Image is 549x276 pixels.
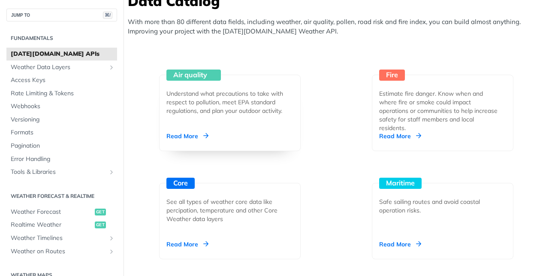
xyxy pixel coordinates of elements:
span: get [95,221,106,228]
a: Access Keys [6,74,117,87]
span: Tools & Libraries [11,168,106,176]
a: Weather Forecastget [6,206,117,218]
a: Fire Estimate fire danger. Know when and where fire or smoke could impact operations or communiti... [368,43,517,151]
div: Read More [166,240,208,249]
div: Understand what precautions to take with respect to pollution, meet EPA standard regulations, and... [166,89,287,115]
span: Realtime Weather [11,221,93,229]
a: Versioning [6,113,117,126]
h2: Fundamentals [6,34,117,42]
a: Core See all types of weather core data like percipation, temperature and other Core Weather data... [156,151,304,259]
div: Core [166,178,195,189]
span: Weather Timelines [11,234,106,243]
a: Air quality Understand what precautions to take with respect to pollution, meet EPA standard regu... [156,43,304,151]
a: Weather on RoutesShow subpages for Weather on Routes [6,245,117,258]
a: Tools & LibrariesShow subpages for Tools & Libraries [6,166,117,179]
a: Weather Data LayersShow subpages for Weather Data Layers [6,61,117,74]
button: Show subpages for Weather on Routes [108,248,115,255]
span: [DATE][DOMAIN_NAME] APIs [11,50,115,58]
a: Rate Limiting & Tokens [6,87,117,100]
p: With more than 80 different data fields, including weather, air quality, pollen, road risk and fi... [128,17,549,36]
div: Air quality [166,70,221,81]
a: Realtime Weatherget [6,218,117,231]
span: Access Keys [11,76,115,85]
h2: Weather Forecast & realtime [6,192,117,200]
span: Error Handling [11,155,115,164]
div: See all types of weather core data like percipation, temperature and other Core Weather data layers [166,197,287,223]
div: Read More [379,240,421,249]
a: Maritime Safe sailing routes and avoid coastal operation risks. Read More [368,151,517,259]
span: Pagination [11,142,115,150]
button: Show subpages for Weather Timelines [108,235,115,242]
span: Weather Forecast [11,208,93,216]
button: Show subpages for Weather Data Layers [108,64,115,71]
div: Read More [166,132,208,140]
div: Estimate fire danger. Know when and where fire or smoke could impact operations or communities to... [379,89,499,132]
span: Weather Data Layers [11,63,106,72]
a: Webhooks [6,100,117,113]
span: Weather on Routes [11,247,106,256]
div: Fire [379,70,405,81]
div: Safe sailing routes and avoid coastal operation risks. [379,197,499,215]
a: [DATE][DOMAIN_NAME] APIs [6,48,117,61]
a: Error Handling [6,153,117,166]
a: Formats [6,126,117,139]
span: ⌘/ [103,12,112,19]
button: JUMP TO⌘/ [6,9,117,21]
span: Rate Limiting & Tokens [11,89,115,98]
a: Pagination [6,140,117,152]
div: Read More [379,132,421,140]
button: Show subpages for Tools & Libraries [108,169,115,176]
div: Maritime [379,178,422,189]
span: Webhooks [11,102,115,111]
span: get [95,209,106,215]
span: Formats [11,128,115,137]
span: Versioning [11,115,115,124]
a: Weather TimelinesShow subpages for Weather Timelines [6,232,117,245]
